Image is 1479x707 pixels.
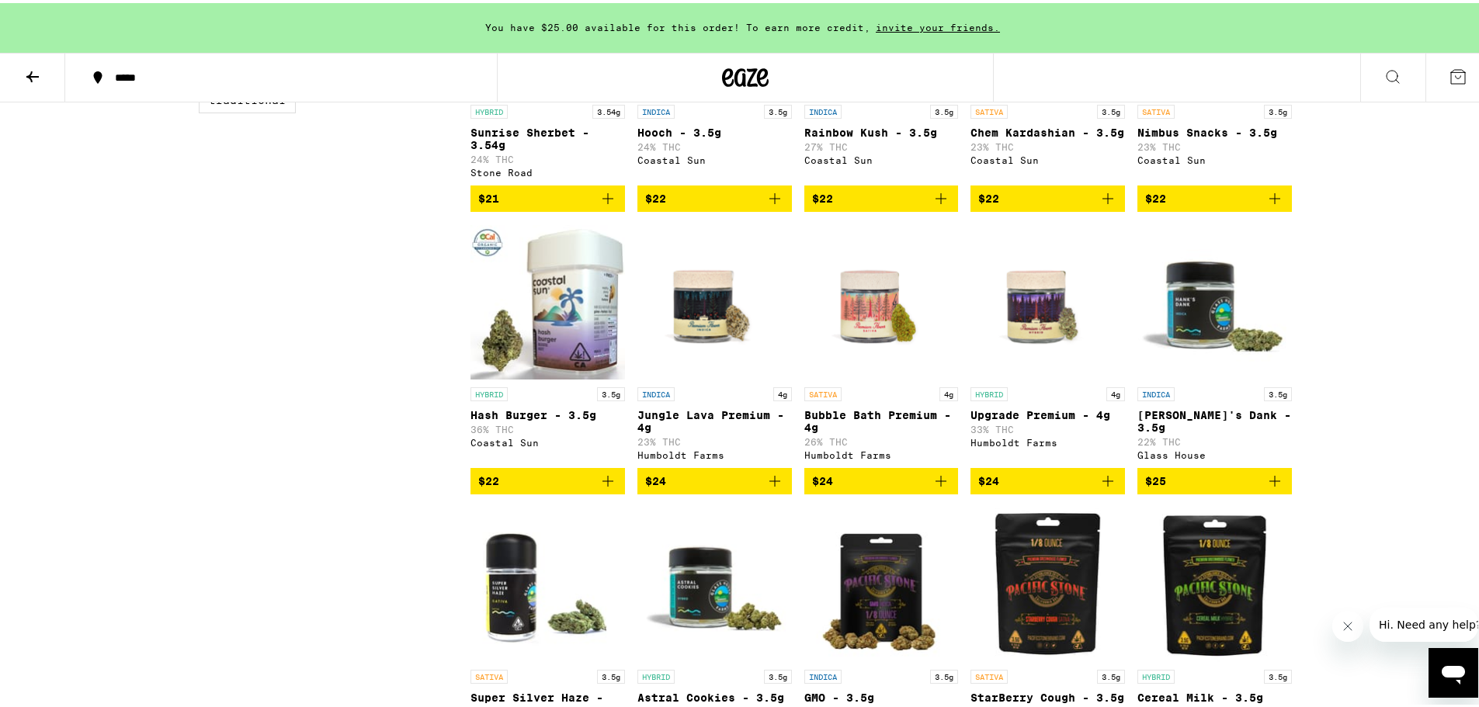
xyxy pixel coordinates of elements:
button: Add to bag [970,182,1125,209]
p: 3.5g [1264,102,1292,116]
p: SATIVA [970,102,1008,116]
span: $22 [1145,189,1166,202]
p: HYBRID [470,102,508,116]
p: INDICA [637,102,675,116]
p: Cereal Milk - 3.5g [1137,688,1292,701]
button: Add to bag [637,465,792,491]
span: You have $25.00 available for this order! To earn more credit, [485,19,870,29]
div: Coastal Sun [470,435,625,445]
span: $24 [812,472,833,484]
p: SATIVA [470,667,508,681]
button: Add to bag [470,182,625,209]
img: Humboldt Farms - Jungle Lava Premium - 4g [637,221,792,376]
img: Pacific Stone - StarBerry Cough - 3.5g [970,504,1125,659]
button: Add to bag [1137,182,1292,209]
span: $22 [478,472,499,484]
a: Open page for Hank's Dank - 3.5g from Glass House [1137,221,1292,465]
div: Stone Road [470,165,625,175]
p: HYBRID [1137,667,1175,681]
iframe: Message from company [1370,605,1478,639]
p: Bubble Bath Premium - 4g [804,406,959,431]
img: Pacific Stone - GMO - 3.5g [804,504,959,659]
p: 4g [1106,384,1125,398]
a: Open page for Hash Burger - 3.5g from Coastal Sun [470,221,625,465]
p: Rainbow Kush - 3.5g [804,123,959,136]
p: HYBRID [970,384,1008,398]
span: $22 [645,189,666,202]
span: $24 [978,472,999,484]
button: Add to bag [637,182,792,209]
div: Coastal Sun [1137,152,1292,162]
button: Add to bag [1137,465,1292,491]
p: Hash Burger - 3.5g [470,406,625,418]
div: Humboldt Farms [970,435,1125,445]
div: Coastal Sun [637,152,792,162]
p: 3.5g [1264,384,1292,398]
img: Pacific Stone - Cereal Milk - 3.5g [1137,504,1292,659]
p: 33% THC [970,421,1125,431]
a: Open page for Jungle Lava Premium - 4g from Humboldt Farms [637,221,792,465]
p: INDICA [1137,384,1175,398]
p: Hooch - 3.5g [637,123,792,136]
button: Add to bag [804,465,959,491]
p: 3.5g [1264,667,1292,681]
img: Glass House - Super Silver Haze - 3.5g [470,504,625,659]
p: 23% THC [1137,139,1292,149]
p: 24% THC [470,151,625,161]
span: $24 [645,472,666,484]
div: Humboldt Farms [804,447,959,457]
p: 4g [939,384,958,398]
p: INDICA [804,102,842,116]
iframe: Close message [1332,608,1363,639]
button: Add to bag [804,182,959,209]
span: $21 [478,189,499,202]
p: 27% THC [804,139,959,149]
p: 36% THC [470,421,625,431]
p: 3.5g [597,667,625,681]
p: 24% THC [637,139,792,149]
p: Sunrise Sherbet - 3.54g [470,123,625,148]
iframe: Button to launch messaging window [1429,645,1478,695]
img: Humboldt Farms - Upgrade Premium - 4g [970,221,1125,376]
p: HYBRID [470,384,508,398]
p: Upgrade Premium - 4g [970,406,1125,418]
p: 3.5g [1097,667,1125,681]
p: StarBerry Cough - 3.5g [970,688,1125,701]
p: 3.5g [930,102,958,116]
div: Glass House [1137,447,1292,457]
p: 3.5g [1097,102,1125,116]
img: Humboldt Farms - Bubble Bath Premium - 4g [804,221,959,376]
p: Jungle Lava Premium - 4g [637,406,792,431]
p: 3.5g [597,384,625,398]
img: Glass House - Hank's Dank - 3.5g [1137,221,1292,376]
img: Glass House - Astral Cookies - 3.5g [637,504,792,659]
p: 23% THC [637,434,792,444]
p: 4g [773,384,792,398]
button: Add to bag [970,465,1125,491]
div: Humboldt Farms [637,447,792,457]
span: $25 [1145,472,1166,484]
p: 26% THC [804,434,959,444]
p: [PERSON_NAME]'s Dank - 3.5g [1137,406,1292,431]
div: Coastal Sun [804,152,959,162]
span: $22 [812,189,833,202]
span: Hi. Need any help? [9,11,112,23]
span: invite your friends. [870,19,1005,29]
p: 3.54g [592,102,625,116]
p: INDICA [637,384,675,398]
p: SATIVA [970,667,1008,681]
img: Coastal Sun - Hash Burger - 3.5g [470,221,625,376]
p: Chem Kardashian - 3.5g [970,123,1125,136]
p: 3.5g [930,667,958,681]
p: Nimbus Snacks - 3.5g [1137,123,1292,136]
button: Add to bag [470,465,625,491]
span: $22 [978,189,999,202]
p: 3.5g [764,667,792,681]
a: Open page for Bubble Bath Premium - 4g from Humboldt Farms [804,221,959,465]
p: 23% THC [970,139,1125,149]
p: 3.5g [764,102,792,116]
p: Astral Cookies - 3.5g [637,688,792,701]
p: SATIVA [1137,102,1175,116]
div: Coastal Sun [970,152,1125,162]
p: GMO - 3.5g [804,688,959,701]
